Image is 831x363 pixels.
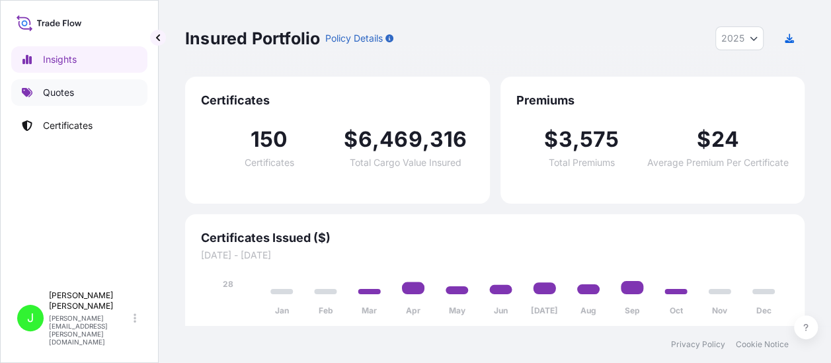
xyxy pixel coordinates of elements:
[201,93,474,108] span: Certificates
[362,305,377,315] tspan: Mar
[379,129,422,150] span: 469
[671,339,725,350] a: Privacy Policy
[531,305,558,315] tspan: [DATE]
[11,112,147,139] a: Certificates
[251,129,288,150] span: 150
[711,129,738,150] span: 24
[697,129,711,150] span: $
[49,290,131,311] p: [PERSON_NAME] [PERSON_NAME]
[11,46,147,73] a: Insights
[558,129,572,150] span: 3
[27,311,34,325] span: J
[580,129,619,150] span: 575
[494,305,508,315] tspan: Jun
[449,305,466,315] tspan: May
[669,305,683,315] tspan: Oct
[715,26,764,50] button: Year Selector
[573,129,580,150] span: ,
[43,53,77,66] p: Insights
[358,129,372,150] span: 6
[325,32,383,45] p: Policy Details
[201,230,789,246] span: Certificates Issued ($)
[712,305,728,315] tspan: Nov
[406,305,420,315] tspan: Apr
[647,158,789,167] span: Average Premium Per Certificate
[580,305,596,315] tspan: Aug
[544,129,558,150] span: $
[625,305,640,315] tspan: Sep
[43,86,74,99] p: Quotes
[49,314,131,346] p: [PERSON_NAME][EMAIL_ADDRESS][PERSON_NAME][DOMAIN_NAME]
[344,129,358,150] span: $
[223,279,233,289] tspan: 28
[185,28,320,49] p: Insured Portfolio
[516,93,789,108] span: Premiums
[245,158,294,167] span: Certificates
[350,158,461,167] span: Total Cargo Value Insured
[275,305,289,315] tspan: Jan
[318,305,333,315] tspan: Feb
[756,305,771,315] tspan: Dec
[422,129,430,150] span: ,
[736,339,789,350] a: Cookie Notice
[549,158,615,167] span: Total Premiums
[430,129,467,150] span: 316
[43,119,93,132] p: Certificates
[721,32,744,45] span: 2025
[372,129,379,150] span: ,
[11,79,147,106] a: Quotes
[201,249,789,262] span: [DATE] - [DATE]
